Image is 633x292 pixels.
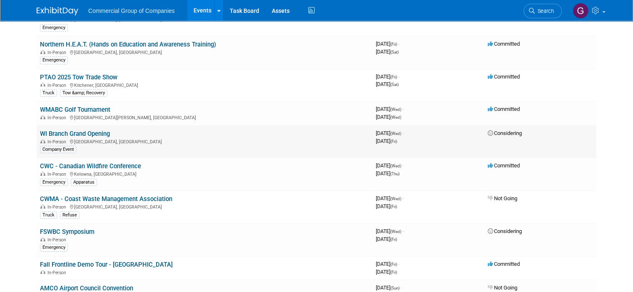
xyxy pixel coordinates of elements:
span: (Wed) [390,107,401,112]
span: In-Person [47,50,69,55]
span: Not Going [488,285,517,291]
div: Company Event [40,146,77,153]
a: WMABC Golf Tournament [40,106,110,113]
div: Truck [40,89,57,97]
span: (Fri) [390,237,397,242]
img: In-Person Event [40,139,45,143]
span: In-Person [47,115,69,120]
span: [DATE] [376,74,400,80]
div: Truck [40,211,57,219]
span: - [398,261,400,267]
span: In-Person [47,237,69,243]
span: [DATE] [376,162,404,169]
span: (Fri) [390,42,397,47]
span: Committed [488,162,520,169]
a: CWC - Canadian Wildfire Conference [40,162,141,170]
span: - [398,74,400,80]
span: [DATE] [376,170,400,177]
span: (Sat) [390,82,399,87]
span: In-Person [47,139,69,145]
span: Committed [488,106,520,112]
span: - [398,41,400,47]
div: [GEOGRAPHIC_DATA][PERSON_NAME], [GEOGRAPHIC_DATA] [40,114,369,120]
span: - [402,162,404,169]
span: (Fri) [390,204,397,209]
span: (Fri) [390,270,397,275]
img: In-Person Event [40,204,45,209]
span: [DATE] [376,114,401,120]
div: Emergency [40,179,68,186]
span: [DATE] [376,269,397,275]
span: - [402,106,404,112]
div: Emergency [40,24,68,32]
span: [DATE] [376,81,399,87]
span: [DATE] [376,49,399,55]
div: Tow &amp; Recovery [60,89,107,97]
div: Emergency [40,244,68,251]
div: Kelowna, [GEOGRAPHIC_DATA] [40,170,369,177]
span: [DATE] [376,228,404,234]
span: (Thu) [390,172,400,176]
span: [DATE] [376,203,397,209]
img: In-Person Event [40,270,45,274]
span: (Fri) [390,139,397,144]
img: In-Person Event [40,83,45,87]
span: Committed [488,74,520,80]
div: Apparatus [71,179,97,186]
a: Fall Frontline Demo Tour - [GEOGRAPHIC_DATA] [40,261,173,268]
div: [GEOGRAPHIC_DATA], [GEOGRAPHIC_DATA] [40,203,369,210]
a: Northern H.E.A.T. (Hands on Education and Awareness Training) [40,41,216,48]
span: (Wed) [390,229,401,234]
div: [GEOGRAPHIC_DATA], [GEOGRAPHIC_DATA] [40,49,369,55]
span: In-Person [47,270,69,275]
span: (Wed) [390,196,401,201]
a: AMCO Airport Council Convention [40,285,133,292]
span: (Sun) [390,286,400,290]
a: FSWBC Symposium [40,228,94,236]
span: In-Person [47,83,69,88]
span: [DATE] [376,138,397,144]
span: (Wed) [390,131,401,136]
img: ExhibitDay [37,7,78,15]
img: Gaynal Brierley [573,3,588,19]
span: (Fri) [390,75,397,79]
span: Considering [488,228,522,234]
span: [DATE] [376,130,404,136]
span: [DATE] [376,236,397,242]
a: WI Branch Grand Opening [40,130,110,137]
img: In-Person Event [40,50,45,54]
span: Committed [488,41,520,47]
span: (Fri) [390,262,397,267]
div: [GEOGRAPHIC_DATA], [GEOGRAPHIC_DATA] [40,138,369,145]
span: In-Person [47,204,69,210]
span: Committed [488,261,520,267]
span: [DATE] [376,41,400,47]
span: Not Going [488,195,517,201]
span: (Wed) [390,115,401,120]
span: - [401,285,402,291]
a: PTAO 2025 Tow Trade Show [40,74,117,81]
img: In-Person Event [40,115,45,119]
span: [DATE] [376,261,400,267]
span: [DATE] [376,285,402,291]
a: CWMA - Coast Waste Management Association [40,195,172,203]
span: [DATE] [376,106,404,112]
div: Emergency [40,56,68,64]
div: Kitchener, [GEOGRAPHIC_DATA] [40,81,369,88]
span: [DATE] [376,195,404,201]
span: Search [535,8,554,14]
div: Refuse [60,211,79,219]
span: In-Person [47,172,69,177]
span: - [402,228,404,234]
span: - [402,195,404,201]
span: - [402,130,404,136]
span: (Wed) [390,164,401,168]
a: Search [524,4,562,18]
img: In-Person Event [40,172,45,176]
span: (Sat) [390,50,399,54]
span: Considering [488,130,522,136]
img: In-Person Event [40,237,45,241]
span: Commercial Group of Companies [88,7,175,14]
